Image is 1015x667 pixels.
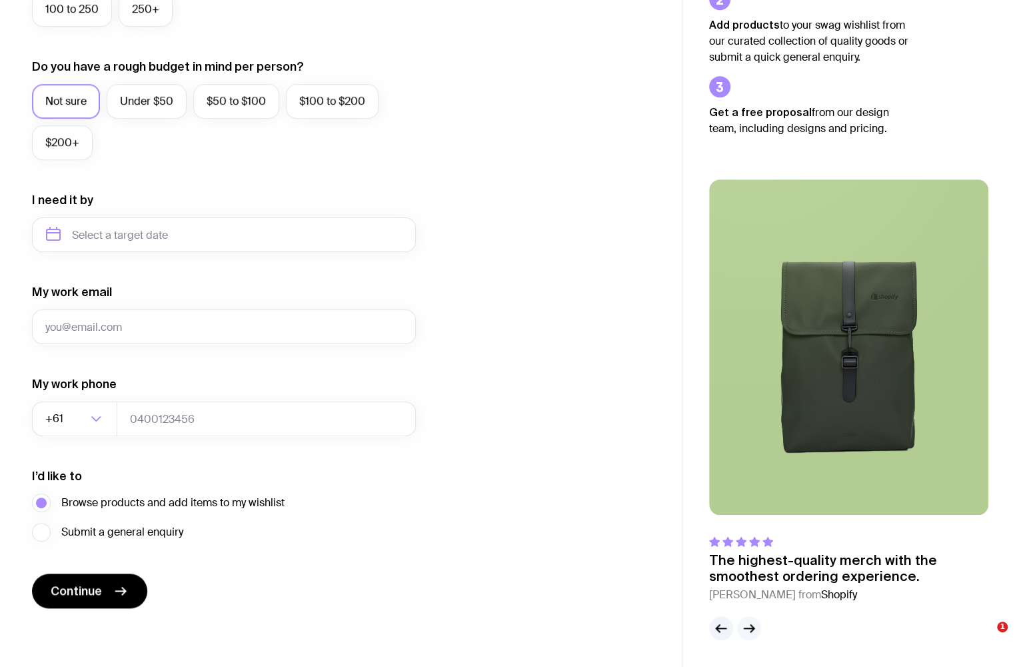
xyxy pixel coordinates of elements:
[709,587,988,603] cite: [PERSON_NAME] from
[709,552,988,584] p: The highest-quality merch with the smoothest ordering experience.
[32,84,100,119] label: Not sure
[709,19,780,31] strong: Add products
[709,104,909,137] p: from our design team, including designs and pricing.
[32,59,304,75] label: Do you have a rough budget in mind per person?
[32,309,416,344] input: you@email.com
[32,402,117,436] div: Search for option
[32,574,147,608] button: Continue
[61,495,285,511] span: Browse products and add items to my wishlist
[821,588,857,602] span: Shopify
[51,583,102,599] span: Continue
[193,84,279,119] label: $50 to $100
[997,622,1008,632] span: 1
[970,622,1002,654] iframe: Intercom live chat
[32,376,117,392] label: My work phone
[32,192,93,208] label: I need it by
[61,524,183,540] span: Submit a general enquiry
[117,402,416,436] input: 0400123456
[32,284,112,300] label: My work email
[709,106,812,118] strong: Get a free proposal
[32,125,93,160] label: $200+
[32,217,416,252] input: Select a target date
[45,402,66,436] span: +61
[66,402,87,436] input: Search for option
[709,17,909,65] p: to your swag wishlist from our curated collection of quality goods or submit a quick general enqu...
[286,84,379,119] label: $100 to $200
[107,84,187,119] label: Under $50
[32,468,82,484] label: I’d like to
